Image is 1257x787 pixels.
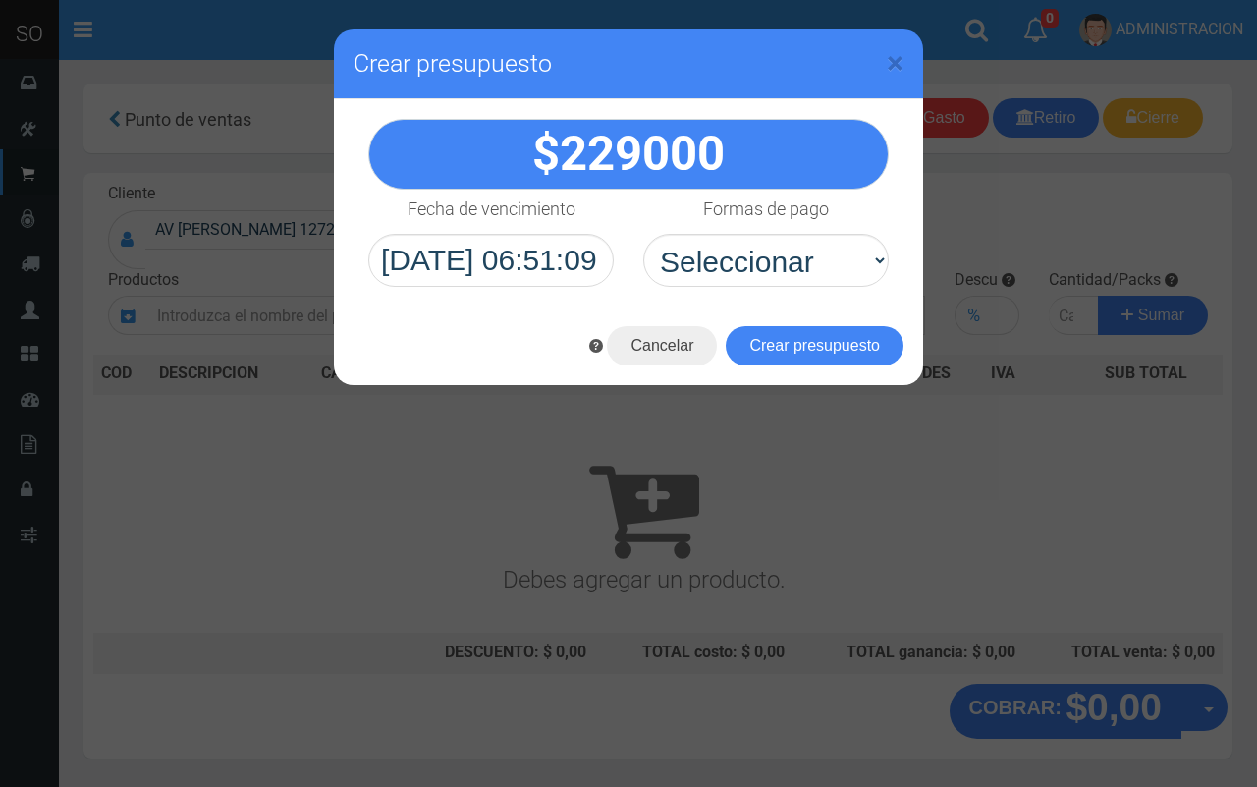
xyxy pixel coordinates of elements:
[703,199,829,219] h4: Formas de pago
[887,44,903,82] span: ×
[408,199,575,219] h4: Fecha de vencimiento
[607,326,717,365] button: Cancelar
[726,326,903,365] button: Crear presupuesto
[354,49,903,79] h3: Crear presupuesto
[887,47,903,79] button: Close
[532,126,725,182] strong: $
[560,126,725,182] span: 229000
